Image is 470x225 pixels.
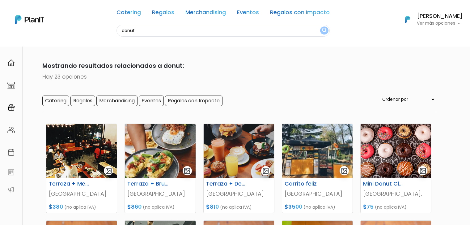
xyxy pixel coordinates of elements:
[303,204,335,210] span: (no aplica IVA)
[375,204,407,210] span: (no aplica IVA)
[262,167,269,174] img: gallery-light
[124,181,172,187] h6: Terraza + Brunch
[322,28,327,34] img: search_button-432b6d5273f82d61273b3651a40e1bd1b912527efae98b1b7a1b2c0702e16a8d.svg
[45,181,94,187] h6: Terraza + Merienda
[206,190,272,198] p: [GEOGRAPHIC_DATA]
[202,181,251,187] h6: Terraza + Desayuno + Almuerzo BurgerDonas
[282,124,353,213] a: gallery-light Carrito feliz [GEOGRAPHIC_DATA]. $3500 (no aplica IVA)
[143,204,175,210] span: (no aplica IVA)
[285,190,350,198] p: [GEOGRAPHIC_DATA].
[360,124,431,213] a: gallery-light Mini Donut Classic/Color [GEOGRAPHIC_DATA]. $75 (no aplica IVA)
[139,96,164,106] input: Eventos
[116,10,141,17] a: Catering
[125,124,196,213] a: gallery-light Terraza + Brunch [GEOGRAPHIC_DATA] $860 (no aplica IVA)
[417,21,463,26] p: Ver más opciones
[203,124,274,213] a: gallery-light Terraza + Desayuno + Almuerzo BurgerDonas [GEOGRAPHIC_DATA] $810 (no aplica IVA)
[116,25,330,37] input: Buscá regalos, desayunos, y más
[7,59,15,67] img: home-e721727adea9d79c4d83392d1f703f7f8bce08238fde08b1acbfd93340b81755.svg
[49,190,114,198] p: [GEOGRAPHIC_DATA]
[96,96,138,106] input: Merchandising
[282,124,353,178] img: thumb_F7FE3346-0D88-4F10-A54C-A3D28EA1FD42.jpeg
[361,124,431,178] img: thumb_varias.png
[64,204,96,210] span: (no aplica IVA)
[359,181,408,187] h6: Mini Donut Classic/Color
[363,190,429,198] p: [GEOGRAPHIC_DATA].
[397,11,463,27] button: PlanIt Logo [PERSON_NAME] Ver más opciones
[7,186,15,193] img: partners-52edf745621dab592f3b2c58e3bca9d71375a7ef29c3b500c9f145b62cc070d4.svg
[185,10,226,17] a: Merchandising
[237,10,259,17] a: Eventos
[7,104,15,111] img: campaigns-02234683943229c281be62815700db0a1741e53638e28bf9629b52c665b00959.svg
[204,124,274,178] img: thumb_unnamed.png
[341,167,348,174] img: gallery-light
[401,13,414,26] img: PlanIt Logo
[7,81,15,89] img: marketplace-4ceaa7011d94191e9ded77b95e3339b90024bf715f7c57f8cf31f2d8c509eaba.svg
[270,10,330,17] a: Regalos con Impacto
[105,167,112,174] img: gallery-light
[281,181,330,187] h6: Carrito feliz
[46,124,117,178] img: thumb_terraza.jpg
[7,149,15,156] img: calendar-87d922413cdce8b2cf7b7f5f62616a5cf9e4887200fb71536465627b3292af00.svg
[127,190,193,198] p: [GEOGRAPHIC_DATA]
[419,167,426,174] img: gallery-light
[35,61,435,70] p: Mostrando resultados relacionados a donut:
[206,203,219,211] span: $810
[7,169,15,176] img: feedback-78b5a0c8f98aac82b08bfc38622c3050aee476f2c9584af64705fc4e61158814.svg
[49,203,63,211] span: $380
[42,96,69,106] input: Catering
[363,203,374,211] span: $75
[125,124,195,178] img: thumb_5cc6cceb31e9067aac163f0e58a0bae2.jpg
[152,10,174,17] a: Regalos
[127,203,142,211] span: $860
[7,126,15,133] img: people-662611757002400ad9ed0e3c099ab2801c6687ba6c219adb57efc949bc21e19d.svg
[220,204,252,210] span: (no aplica IVA)
[70,96,95,106] input: Regalos
[35,73,435,81] p: Hay 23 opciones
[285,203,302,211] span: $3500
[184,167,191,174] img: gallery-light
[417,14,463,19] h6: [PERSON_NAME]
[46,124,117,213] a: gallery-light Terraza + Merienda [GEOGRAPHIC_DATA] $380 (no aplica IVA)
[165,96,222,106] input: Regalos con Impacto
[15,15,44,24] img: PlanIt Logo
